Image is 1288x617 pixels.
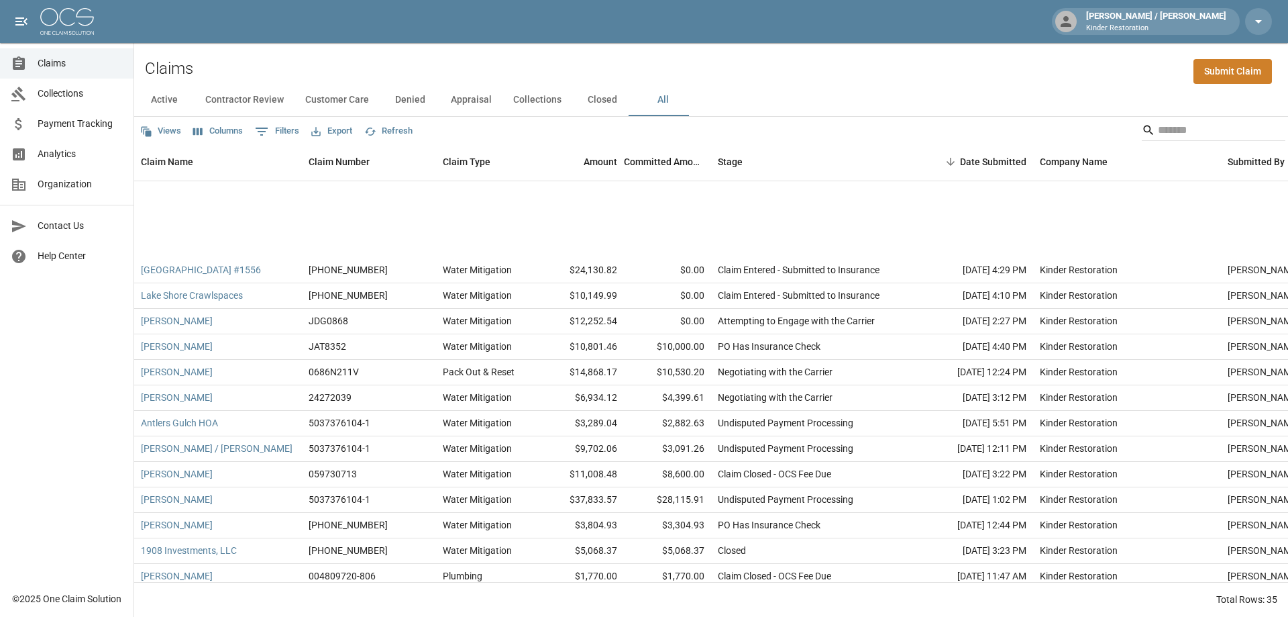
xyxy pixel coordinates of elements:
[624,462,711,487] div: $8,600.00
[1040,544,1118,557] div: Kinder Restoration
[912,513,1033,538] div: [DATE] 12:44 PM
[537,487,624,513] div: $37,833.57
[141,340,213,353] a: [PERSON_NAME]
[537,143,624,181] div: Amount
[502,84,572,116] button: Collections
[40,8,94,35] img: ocs-logo-white-transparent.png
[443,467,512,481] div: Water Mitigation
[141,263,261,277] a: [GEOGRAPHIC_DATA] #1556
[537,564,624,589] div: $1,770.00
[443,391,512,404] div: Water Mitigation
[141,544,237,557] a: 1908 Investments, LLC
[537,513,624,538] div: $3,804.93
[12,592,121,606] div: © 2025 One Claim Solution
[309,518,388,532] div: 300-0428008-2025
[912,487,1033,513] div: [DATE] 1:02 PM
[1040,143,1108,181] div: Company Name
[1040,365,1118,379] div: Kinder Restoration
[141,493,213,506] a: [PERSON_NAME]
[1040,442,1118,455] div: Kinder Restoration
[443,365,515,379] div: Pack Out & Reset
[624,283,711,309] div: $0.00
[1040,467,1118,481] div: Kinder Restoration
[38,177,123,191] span: Organization
[38,117,123,131] span: Payment Tracking
[294,84,380,116] button: Customer Care
[1216,593,1277,606] div: Total Rows: 35
[912,564,1033,589] div: [DATE] 11:47 AM
[361,121,416,142] button: Refresh
[436,143,537,181] div: Claim Type
[912,283,1033,309] div: [DATE] 4:10 PM
[309,340,346,353] div: JAT8352
[912,462,1033,487] div: [DATE] 3:22 PM
[309,569,376,583] div: 004809720-806
[1040,263,1118,277] div: Kinder Restoration
[624,564,711,589] div: $1,770.00
[38,219,123,233] span: Contact Us
[443,289,512,302] div: Water Mitigation
[443,263,512,277] div: Water Mitigation
[443,143,490,181] div: Claim Type
[624,143,711,181] div: Committed Amount
[1040,493,1118,506] div: Kinder Restoration
[718,544,746,557] div: Closed
[309,416,370,430] div: 5037376104-1
[141,314,213,328] a: [PERSON_NAME]
[309,263,388,277] div: 300-483559-2025
[137,121,184,142] button: Views
[309,314,348,328] div: JDG0868
[537,283,624,309] div: $10,149.99
[711,143,912,181] div: Stage
[141,365,213,379] a: [PERSON_NAME]
[443,314,512,328] div: Water Mitigation
[624,411,711,436] div: $2,882.63
[718,263,879,277] div: Claim Entered - Submitted to Insurance
[145,59,193,79] h2: Claims
[1040,518,1118,532] div: Kinder Restoration
[1040,340,1118,353] div: Kinder Restoration
[624,258,711,283] div: $0.00
[1193,59,1272,84] a: Submit Claim
[572,84,633,116] button: Closed
[537,258,624,283] div: $24,130.82
[440,84,502,116] button: Appraisal
[443,544,512,557] div: Water Mitigation
[718,416,853,430] div: Undisputed Payment Processing
[134,84,1288,116] div: dynamic tabs
[38,87,123,101] span: Collections
[1228,143,1285,181] div: Submitted By
[38,56,123,70] span: Claims
[8,8,35,35] button: open drawer
[1040,289,1118,302] div: Kinder Restoration
[141,467,213,481] a: [PERSON_NAME]
[380,84,440,116] button: Denied
[537,411,624,436] div: $3,289.04
[302,143,436,181] div: Claim Number
[38,147,123,161] span: Analytics
[308,121,356,142] button: Export
[141,289,243,302] a: Lake Shore Crawlspaces
[718,518,820,532] div: PO Has Insurance Check
[537,462,624,487] div: $11,008.48
[1033,143,1221,181] div: Company Name
[537,385,624,411] div: $6,934.12
[718,340,820,353] div: PO Has Insurance Check
[1081,9,1232,34] div: [PERSON_NAME] / [PERSON_NAME]
[141,416,218,430] a: Antlers Gulch HOA
[624,513,711,538] div: $3,304.93
[718,314,875,328] div: Attempting to Engage with the Carrier
[38,249,123,263] span: Help Center
[624,309,711,334] div: $0.00
[134,84,195,116] button: Active
[912,411,1033,436] div: [DATE] 5:51 PM
[624,385,711,411] div: $4,399.61
[537,436,624,462] div: $9,702.06
[912,385,1033,411] div: [DATE] 3:12 PM
[443,442,512,455] div: Water Mitigation
[309,493,370,506] div: 5037376104-1
[190,121,246,142] button: Select columns
[624,334,711,360] div: $10,000.00
[941,152,960,171] button: Sort
[309,467,357,481] div: 059730713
